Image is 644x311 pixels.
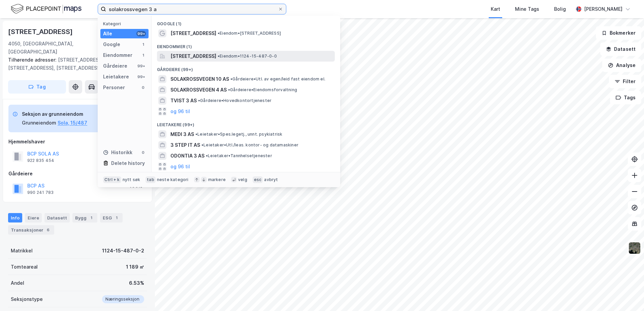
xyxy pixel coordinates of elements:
[170,130,194,138] span: MEDI 3 AS
[8,138,147,146] div: Hjemmelshaver
[610,91,641,104] button: Tags
[230,76,325,82] span: Gårdeiere • Utl. av egen/leid fast eiendom el.
[102,247,144,255] div: 1124-15-487-0-2
[100,213,123,222] div: ESG
[103,51,132,59] div: Eiendommer
[8,40,111,56] div: 4050, [GEOGRAPHIC_DATA], [GEOGRAPHIC_DATA]
[103,40,120,48] div: Google
[628,242,641,254] img: 9k=
[170,29,216,37] span: [STREET_ADDRESS]
[140,53,146,58] div: 1
[600,42,641,56] button: Datasett
[8,56,141,72] div: [STREET_ADDRESS], [STREET_ADDRESS], [STREET_ADDRESS]
[8,26,74,37] div: [STREET_ADDRESS]
[140,85,146,90] div: 0
[170,75,229,83] span: SOLAKROSSVEGEN 10 AS
[554,5,566,13] div: Bolig
[103,73,129,81] div: Leietakere
[170,141,200,149] span: 3 STEP IT AS
[140,150,146,155] div: 0
[610,279,644,311] div: Kontrollprogram for chat
[602,59,641,72] button: Analyse
[170,52,216,60] span: [STREET_ADDRESS]
[228,87,297,93] span: Gårdeiere • Eiendomsforvaltning
[44,213,70,222] div: Datasett
[170,152,204,160] span: ODONTIA 3 AS
[491,5,500,13] div: Kart
[253,176,263,183] div: esc
[228,87,230,92] span: •
[106,4,278,14] input: Søk på adresse, matrikkel, gårdeiere, leietakere eller personer
[218,31,281,36] span: Eiendom • [STREET_ADDRESS]
[8,80,66,94] button: Tag
[170,97,197,105] span: TVIST 3 AS
[609,75,641,88] button: Filter
[152,39,340,51] div: Eiendommer (1)
[11,247,33,255] div: Matrikkel
[152,62,340,74] div: Gårdeiere (99+)
[72,213,97,222] div: Bygg
[8,170,147,178] div: Gårdeiere
[103,62,127,70] div: Gårdeiere
[170,163,190,171] button: og 96 til
[195,132,197,137] span: •
[11,295,43,303] div: Seksjonstype
[11,279,24,287] div: Andel
[201,142,203,147] span: •
[103,148,132,157] div: Historikk
[596,26,641,40] button: Bokmerker
[218,31,220,36] span: •
[129,279,144,287] div: 6.53%
[218,54,220,59] span: •
[103,83,125,92] div: Personer
[27,190,54,195] div: 990 241 783
[146,176,156,183] div: tab
[152,16,340,28] div: Google (1)
[170,107,190,115] button: og 96 til
[8,225,54,235] div: Transaksjoner
[610,279,644,311] iframe: Chat Widget
[123,177,140,182] div: nytt søk
[25,213,42,222] div: Eiere
[230,76,232,81] span: •
[157,177,189,182] div: neste kategori
[126,263,144,271] div: 1 189 ㎡
[264,177,278,182] div: avbryt
[515,5,539,13] div: Mine Tags
[584,5,622,13] div: [PERSON_NAME]
[140,42,146,47] div: 1
[152,117,340,129] div: Leietakere (99+)
[22,119,56,127] div: Grunneiendom
[201,142,298,148] span: Leietaker • Utl./leas. kontor- og datamaskiner
[206,153,272,159] span: Leietaker • Tannhelsetjenester
[103,30,112,38] div: Alle
[103,176,121,183] div: Ctrl + k
[136,31,146,36] div: 99+
[88,214,95,221] div: 1
[195,132,282,137] span: Leietaker • Spes.legetj., unnt. psykiatrisk
[136,63,146,69] div: 99+
[218,54,277,59] span: Eiendom • 1124-15-487-0-0
[208,177,226,182] div: markere
[58,119,87,127] button: Sola, 15/487
[170,86,227,94] span: SOLAKROSSVEGEN 4 AS
[11,3,82,15] img: logo.f888ab2527a4732fd821a326f86c7f29.svg
[27,158,54,163] div: 922 835 454
[45,227,52,233] div: 6
[206,153,208,158] span: •
[22,110,87,118] div: Seksjon av grunneiendom
[198,98,271,103] span: Gårdeiere • Hovedkontortjenester
[198,98,200,103] span: •
[238,177,247,182] div: velg
[8,213,22,222] div: Info
[111,159,145,167] div: Delete history
[103,21,149,26] div: Kategori
[11,263,38,271] div: Tomteareal
[8,57,58,63] span: Tilhørende adresser:
[113,214,120,221] div: 1
[136,74,146,79] div: 99+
